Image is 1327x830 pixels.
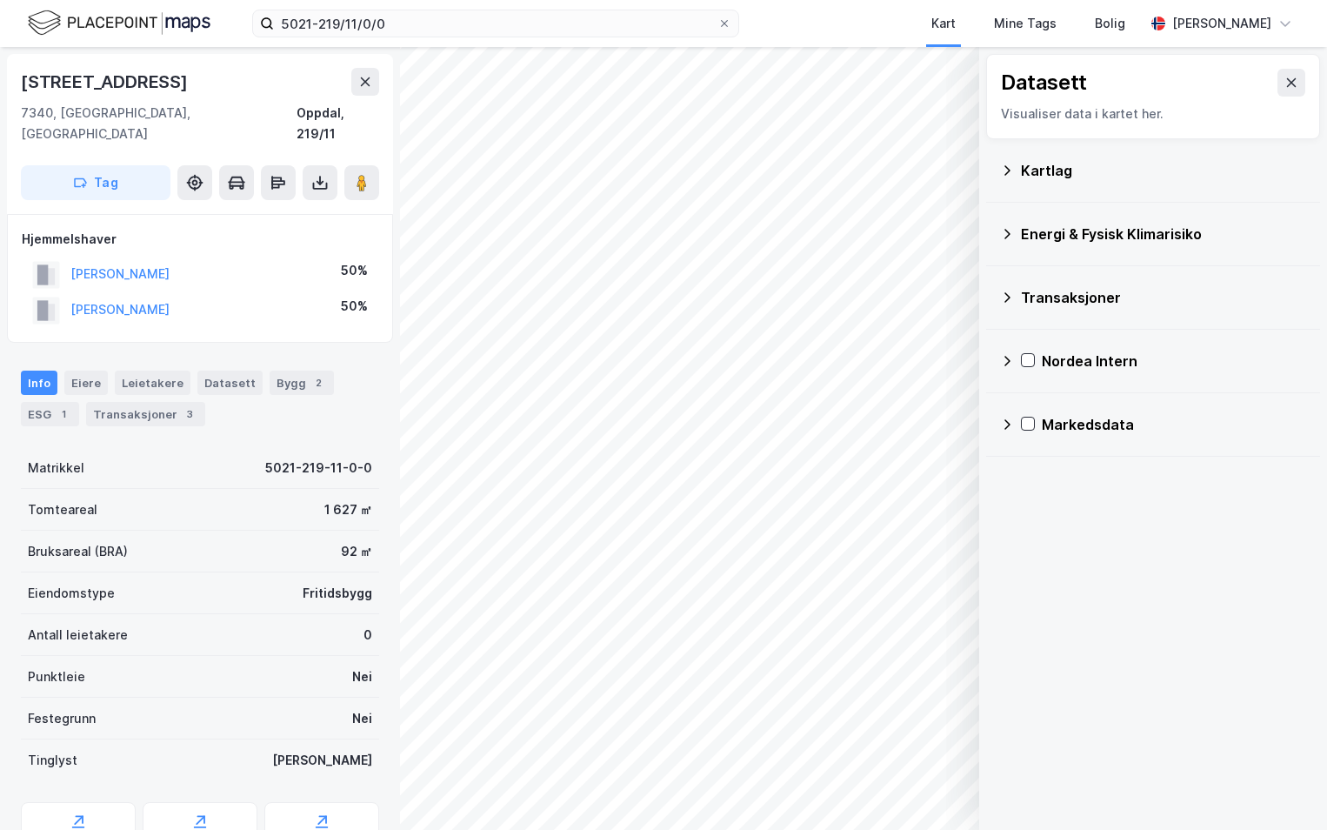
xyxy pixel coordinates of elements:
[363,625,372,646] div: 0
[1042,414,1306,435] div: Markedsdata
[21,402,79,426] div: ESG
[28,8,210,38] img: logo.f888ab2527a4732fd821a326f86c7f29.svg
[115,371,190,395] div: Leietakere
[303,583,372,604] div: Fritidsbygg
[28,750,77,771] div: Tinglyst
[21,165,170,200] button: Tag
[28,458,84,479] div: Matrikkel
[352,708,372,729] div: Nei
[28,499,97,520] div: Tomteareal
[28,708,96,729] div: Festegrunn
[270,371,334,395] div: Bygg
[1001,104,1305,124] div: Visualiser data i kartet her.
[994,13,1057,34] div: Mine Tags
[1001,69,1087,97] div: Datasett
[272,750,372,771] div: [PERSON_NAME]
[341,541,372,562] div: 92 ㎡
[64,371,108,395] div: Eiere
[22,229,378,250] div: Hjemmelshaver
[324,499,372,520] div: 1 627 ㎡
[1021,224,1306,244] div: Energi & Fysisk Klimarisiko
[1042,351,1306,371] div: Nordea Intern
[1240,746,1327,830] iframe: Chat Widget
[197,371,263,395] div: Datasett
[265,458,372,479] div: 5021-219-11-0-0
[21,371,57,395] div: Info
[274,10,717,37] input: Søk på adresse, matrikkel, gårdeiere, leietakere eller personer
[21,68,191,96] div: [STREET_ADDRESS]
[21,103,297,144] div: 7340, [GEOGRAPHIC_DATA], [GEOGRAPHIC_DATA]
[297,103,379,144] div: Oppdal, 219/11
[352,666,372,687] div: Nei
[931,13,956,34] div: Kart
[181,405,198,423] div: 3
[28,583,115,604] div: Eiendomstype
[310,374,327,392] div: 2
[1172,13,1271,34] div: [PERSON_NAME]
[1021,160,1306,181] div: Kartlag
[86,402,205,426] div: Transaksjoner
[1021,287,1306,308] div: Transaksjoner
[55,405,72,423] div: 1
[28,666,85,687] div: Punktleie
[1095,13,1125,34] div: Bolig
[341,260,368,281] div: 50%
[28,625,128,646] div: Antall leietakere
[341,296,368,317] div: 50%
[28,541,128,562] div: Bruksareal (BRA)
